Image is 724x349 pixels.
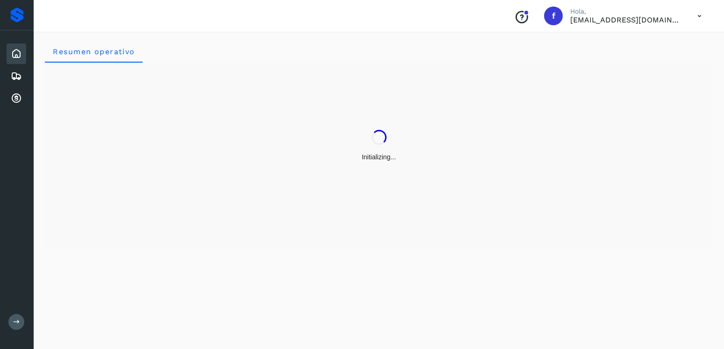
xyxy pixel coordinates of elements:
p: Hola, [570,7,682,15]
span: Resumen operativo [52,47,135,56]
div: Inicio [7,43,26,64]
div: Embarques [7,66,26,86]
div: Cuentas por cobrar [7,88,26,109]
p: facturacion@expresssanjavier.com [570,15,682,24]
